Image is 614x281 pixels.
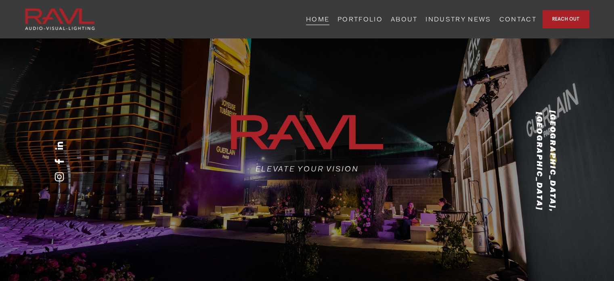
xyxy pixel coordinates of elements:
em: ELEVATE YOUR VISION [256,164,359,173]
a: LinkedIn [54,141,64,151]
a: PORTFOLIO [337,13,383,25]
a: HOME [306,13,329,25]
a: Facebook [54,156,64,166]
a: CONTACT [499,13,536,25]
em: [GEOGRAPHIC_DATA], [GEOGRAPHIC_DATA] [535,110,558,216]
a: Instagram [54,172,64,182]
a: REACH OUT [543,10,589,28]
a: ABOUT [391,13,418,25]
a: INDUSTRY NEWS [425,13,491,25]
